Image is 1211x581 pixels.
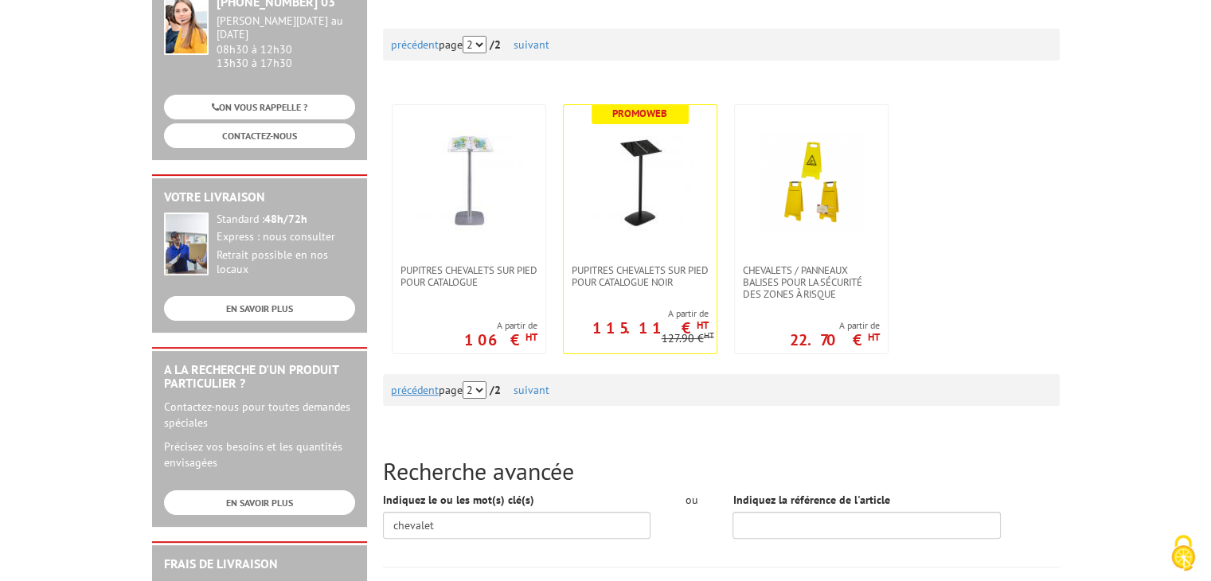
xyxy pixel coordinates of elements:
div: Express : nous consulter [217,230,355,244]
img: PUPITRES CHEVALETS SUR PIED POUR CATALOGUE [417,129,521,232]
img: PUPITRES CHEVALETS SUR PIED POUR CATALOGUE NOIR [588,129,692,232]
strong: / [490,37,510,52]
p: 22.70 € [790,335,880,345]
div: Standard : [217,213,355,227]
span: A partir de [464,319,537,332]
a: précédent [391,383,439,397]
sup: HT [868,330,880,344]
a: suivant [514,383,549,397]
div: [PERSON_NAME][DATE] au [DATE] [217,14,355,41]
h2: Votre livraison [164,190,355,205]
sup: HT [704,329,714,341]
sup: HT [697,318,709,332]
h2: Frais de Livraison [164,557,355,571]
a: PUPITRES CHEVALETS SUR PIED POUR CATALOGUE NOIR [564,264,717,288]
p: 115.11 € [592,323,709,333]
div: 08h30 à 12h30 13h30 à 17h30 [217,14,355,69]
span: A partir de [790,319,880,332]
h2: A la recherche d'un produit particulier ? [164,363,355,391]
img: Cookies (fenêtre modale) [1163,533,1203,573]
div: page [391,29,1052,60]
a: suivant [514,37,549,52]
span: A partir de [564,307,709,320]
b: Promoweb [612,107,667,120]
label: Indiquez le ou les mot(s) clé(s) [383,492,534,508]
img: widget-livraison.jpg [164,213,209,275]
span: PUPITRES CHEVALETS SUR PIED POUR CATALOGUE NOIR [572,264,709,288]
sup: HT [525,330,537,344]
a: EN SAVOIR PLUS [164,296,355,321]
p: 106 € [464,335,537,345]
p: Contactez-nous pour toutes demandes spéciales [164,399,355,431]
button: Cookies (fenêtre modale) [1155,527,1211,581]
strong: / [490,383,510,397]
span: 2 [494,37,501,52]
div: page [391,374,1052,406]
a: Chevalets / panneaux balises pour la sécurité des zones à risque [735,264,888,300]
div: ou [674,492,709,508]
h2: Recherche avancée [383,458,1060,484]
div: Retrait possible en nos locaux [217,248,355,277]
a: ON VOUS RAPPELLE ? [164,95,355,119]
a: PUPITRES CHEVALETS SUR PIED POUR CATALOGUE [393,264,545,288]
span: Chevalets / panneaux balises pour la sécurité des zones à risque [743,264,880,300]
a: EN SAVOIR PLUS [164,490,355,515]
p: 127.90 € [662,333,714,345]
strong: 48h/72h [264,212,307,226]
a: CONTACTEZ-NOUS [164,123,355,148]
a: précédent [391,37,439,52]
p: Précisez vos besoins et les quantités envisagées [164,439,355,470]
span: 2 [494,383,501,397]
span: PUPITRES CHEVALETS SUR PIED POUR CATALOGUE [400,264,537,288]
label: Indiquez la référence de l'article [732,492,889,508]
img: Chevalets / panneaux balises pour la sécurité des zones à risque [760,129,863,232]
